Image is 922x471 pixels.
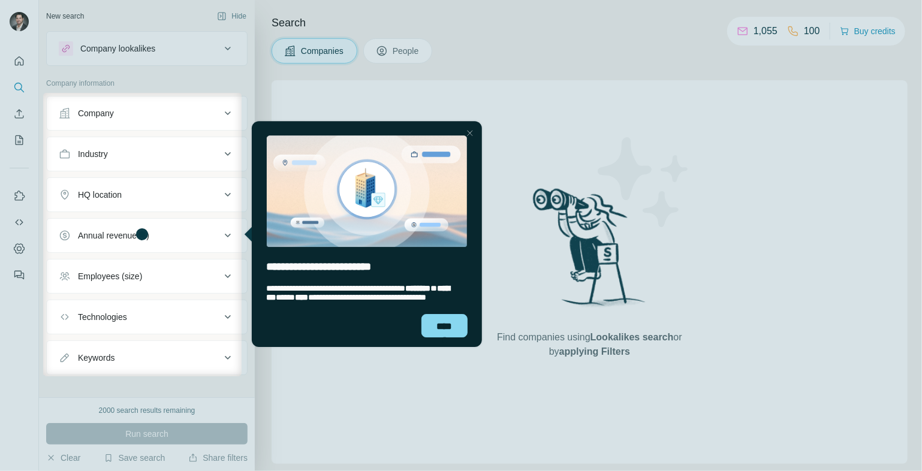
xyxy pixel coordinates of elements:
[47,343,247,372] button: Keywords
[78,270,142,282] div: Employees (size)
[47,262,247,291] button: Employees (size)
[78,148,108,160] div: Industry
[47,180,247,209] button: HQ location
[242,119,484,350] iframe: Tooltip
[78,230,149,241] div: Annual revenue ($)
[78,352,115,364] div: Keywords
[78,107,114,119] div: Company
[47,303,247,331] button: Technologies
[47,221,247,250] button: Annual revenue ($)
[78,311,127,323] div: Technologies
[47,99,247,128] button: Company
[47,140,247,168] button: Industry
[78,189,122,201] div: HQ location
